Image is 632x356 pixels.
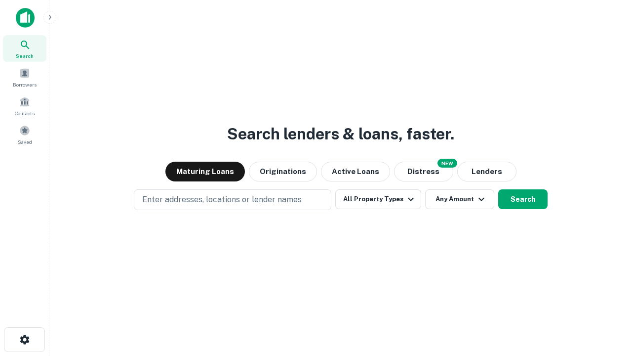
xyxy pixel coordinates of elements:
[15,109,35,117] span: Contacts
[457,162,516,181] button: Lenders
[3,35,46,62] a: Search
[335,189,421,209] button: All Property Types
[3,92,46,119] a: Contacts
[16,52,34,60] span: Search
[249,162,317,181] button: Originations
[142,194,302,206] p: Enter addresses, locations or lender names
[165,162,245,181] button: Maturing Loans
[13,81,37,89] span: Borrowers
[3,64,46,90] a: Borrowers
[425,189,494,209] button: Any Amount
[583,277,632,324] iframe: Chat Widget
[437,159,457,168] div: NEW
[321,162,390,181] button: Active Loans
[394,162,453,181] button: Search distressed loans with lien and other non-mortgage details.
[18,138,32,146] span: Saved
[227,122,454,146] h3: Search lenders & loans, faster.
[498,189,548,209] button: Search
[16,8,35,28] img: capitalize-icon.png
[3,121,46,148] a: Saved
[134,189,331,210] button: Enter addresses, locations or lender names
